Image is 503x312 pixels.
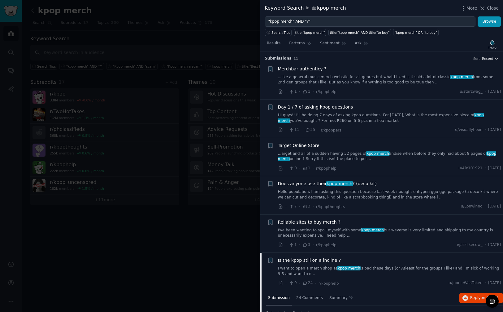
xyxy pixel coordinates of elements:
span: r/kpophelp [316,166,336,171]
span: u/Lonwinno [461,204,482,209]
span: Submission s [265,56,292,61]
span: Does anyone use their ? (deco kit) [278,181,377,187]
span: Ask [355,41,362,46]
span: 1 [289,242,297,248]
a: Hello population, I am asking this question because last week i bought enhypen ggu ggu package (a... [278,189,501,200]
div: title:"kpop merch" [295,30,325,35]
span: 3 [302,204,310,209]
a: Sentiment [318,38,348,51]
span: · [313,88,314,95]
span: · [285,127,287,133]
span: [DATE] [488,89,501,95]
span: · [299,88,300,95]
span: [DATE] [488,166,501,171]
span: · [313,165,314,172]
a: Merchbar authenticy ? [278,66,327,72]
span: Results [267,41,280,46]
span: 3 [302,242,310,248]
span: · [285,242,287,248]
a: Results [265,38,283,51]
span: in [306,6,309,11]
span: [DATE] [488,280,501,286]
div: Keyword Search kpop merch [265,4,346,12]
a: ...arget and all of a sudden having 32 pages ofkpop merchandise when before they only had about 8... [278,151,501,162]
span: u/Alx101921 [458,166,483,171]
span: r/kpophelp [316,90,336,94]
span: · [299,203,300,210]
span: u/visuallyhoon [455,127,483,133]
span: on Reddit [481,296,499,300]
span: u/starzwag_ [460,89,482,95]
span: Sentiment [320,41,340,46]
a: "kpop merch" OR "to buy" [393,29,438,36]
a: Day 1 / 7 of asking kpop questions [278,104,353,110]
a: Does anyone use theirkpop merch? (deco kit) [278,181,377,187]
span: Reply [470,295,499,301]
a: ...like a general music merch website for all genres but what I liked is it sold a lot of classic... [278,74,501,85]
span: · [485,280,486,286]
span: · [285,165,287,172]
span: r/kpoppers [321,128,341,132]
button: Replyon Reddit [459,293,503,303]
span: Summary [329,295,348,301]
span: Close [487,5,499,11]
span: 35 [305,127,315,133]
span: kpop merch [278,113,484,123]
a: Hi guys!! I'll be doing 7 days of asking kpop questions: For [DATE], What is the most expensive p... [278,113,501,123]
a: I want to open a merch shop askpop merchis bad these days (or Atleast for the groups I like) and ... [278,266,501,277]
a: Target Online Store [278,142,319,149]
span: 7 [289,204,297,209]
span: Patterns [289,41,305,46]
span: 1 [302,89,310,95]
a: title:"kpop merch" AND title:"to buy" [328,29,391,36]
span: 9 [289,280,297,286]
span: r/kpophelp [319,281,339,286]
a: Ask [353,38,370,51]
span: · [485,166,486,171]
span: · [313,203,314,210]
span: u/JoonieWasTaken [449,280,482,286]
span: · [299,165,300,172]
span: kpop merch [366,151,389,156]
span: · [285,280,287,287]
input: Try a keyword related to your business [265,16,475,27]
span: [DATE] [488,242,501,248]
span: kpop merch [326,181,353,186]
a: I've been wanting to spoil myself with somekpop merchbut weverse is very limited and shipping to ... [278,228,501,238]
span: · [313,242,314,248]
a: Reliable sites to buy merch ? [278,219,340,225]
span: r/kpophelp [316,243,336,247]
span: · [485,89,486,95]
div: "kpop merch" OR "to buy" [395,30,437,35]
span: 0 [289,166,297,171]
span: · [285,88,287,95]
button: Search Tips [265,29,292,36]
button: Track [486,38,499,51]
a: title:"kpop merch" [294,29,326,36]
span: r/kpopthoughts [316,205,345,209]
span: 11 [289,127,299,133]
div: title:"kpop merch" AND title:"to buy" [330,30,390,35]
span: [DATE] [488,127,501,133]
span: Submission [268,295,290,301]
button: Browse [478,16,501,27]
span: More [466,5,477,11]
span: · [485,204,486,209]
span: · [299,280,300,287]
span: 1 [302,166,310,171]
span: Search Tips [271,30,290,35]
span: kpop merch [361,228,384,232]
span: · [299,242,300,248]
span: Is the kpop still on a incline ? [278,257,341,264]
button: More [460,5,477,11]
div: Track [488,46,496,50]
span: 24 Comments [296,295,323,301]
span: [DATE] [488,204,501,209]
span: 11 [294,57,298,60]
button: Close [479,5,499,11]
